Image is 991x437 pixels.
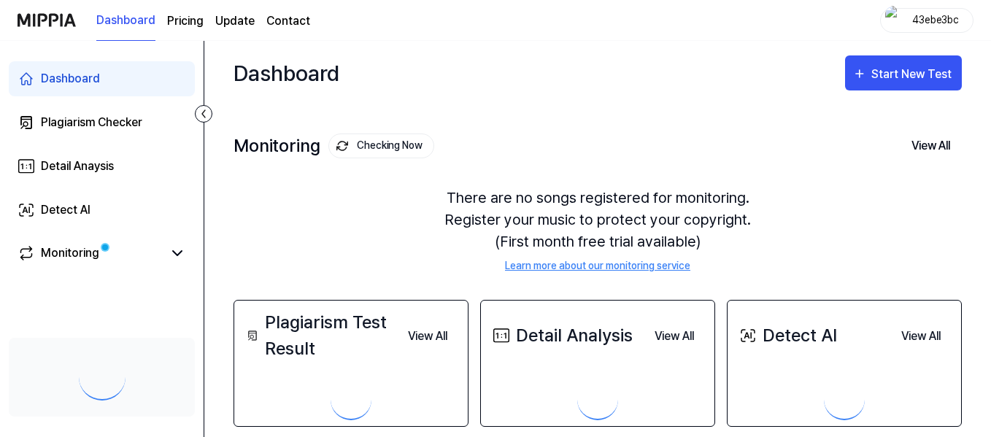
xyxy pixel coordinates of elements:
a: Contact [266,12,310,30]
a: View All [643,321,706,351]
div: Plagiarism Checker [41,114,142,131]
div: Detail Anaysis [41,158,114,175]
button: profile43ebe3bc [880,8,973,33]
div: Dashboard [234,55,339,90]
div: Monitoring [234,134,434,158]
button: View All [396,322,459,351]
div: Detect AI [41,201,90,219]
div: 43ebe3bc [907,12,964,28]
div: Plagiarism Test Result [243,309,396,362]
div: Dashboard [41,70,100,88]
button: View All [643,322,706,351]
a: Learn more about our monitoring service [505,258,690,274]
img: profile [885,6,903,35]
button: Start New Test [845,55,962,90]
a: Dashboard [9,61,195,96]
img: monitoring Icon [336,139,349,152]
div: Detect AI [736,322,837,349]
a: Update [215,12,255,30]
a: View All [396,321,459,351]
button: Checking Now [328,134,434,158]
div: Start New Test [871,65,955,84]
div: Detail Analysis [490,322,633,349]
a: Monitoring [18,244,163,262]
div: There are no songs registered for monitoring. Register your music to protect your copyright. (Fir... [234,169,962,291]
a: Detail Anaysis [9,149,195,184]
button: View All [900,131,962,161]
a: Detect AI [9,193,195,228]
button: View All [890,322,952,351]
a: Plagiarism Checker [9,105,195,140]
a: Pricing [167,12,204,30]
div: Monitoring [41,244,99,262]
a: Dashboard [96,1,155,41]
a: View All [890,321,952,351]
